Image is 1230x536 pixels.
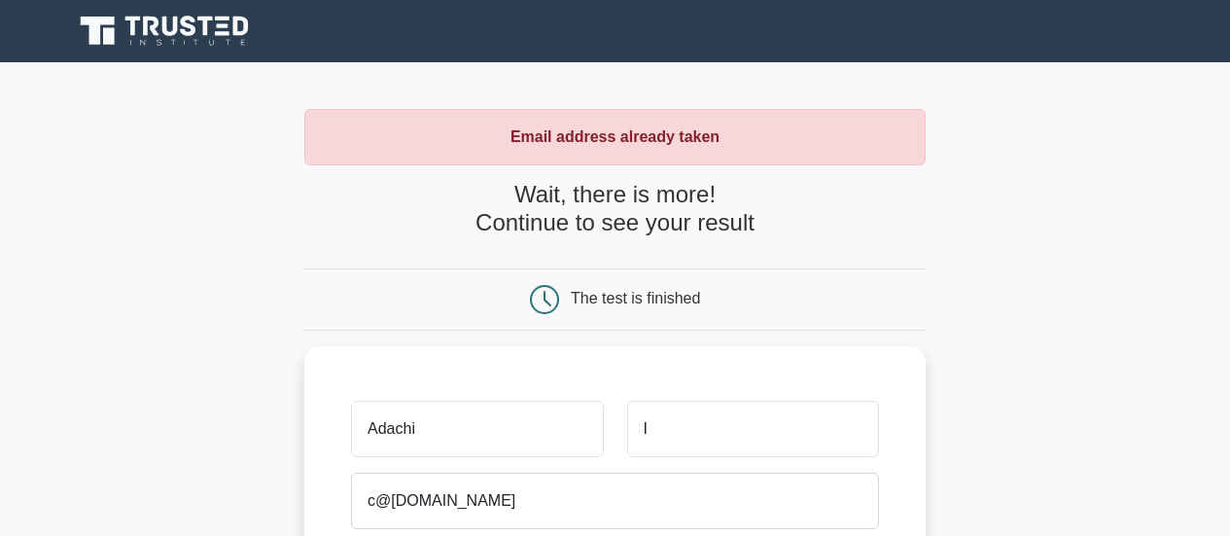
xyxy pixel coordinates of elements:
[304,181,926,237] h4: Wait, there is more! Continue to see your result
[627,401,879,457] input: Last name
[351,473,879,529] input: Email
[510,128,720,145] strong: Email address already taken
[571,290,700,306] div: The test is finished
[351,401,603,457] input: First name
